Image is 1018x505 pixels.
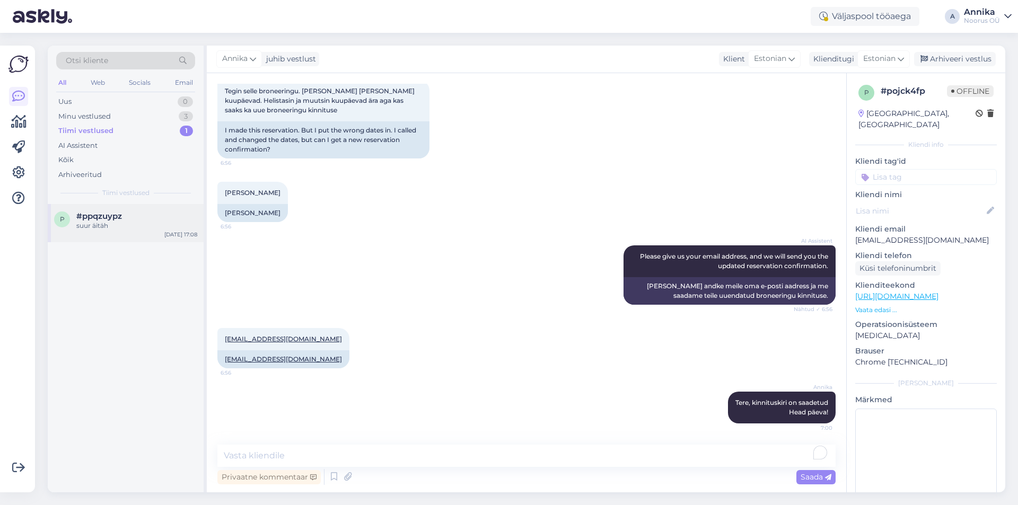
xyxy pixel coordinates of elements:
[225,335,342,343] a: [EMAIL_ADDRESS][DOMAIN_NAME]
[855,291,938,301] a: [URL][DOMAIN_NAME]
[66,55,108,66] span: Otsi kliente
[801,472,831,482] span: Saada
[179,111,193,122] div: 3
[719,54,745,65] div: Klient
[217,121,429,158] div: I made this reservation. But I put the wrong dates in. I called and changed the dates, but can I ...
[947,85,994,97] span: Offline
[180,126,193,136] div: 1
[945,9,960,24] div: A
[855,189,997,200] p: Kliendi nimi
[881,85,947,98] div: # pojck4fp
[735,398,828,416] span: Tere, kinnituskiri on saadetud Head päeva!
[855,140,997,149] div: Kliendi info
[863,53,896,65] span: Estonian
[855,169,997,185] input: Lisa tag
[164,231,197,238] div: [DATE] 17:08
[217,470,321,484] div: Privaatne kommentaar
[102,188,150,198] span: Tiimi vestlused
[856,205,985,217] input: Lisa nimi
[225,355,342,363] a: [EMAIL_ADDRESS][DOMAIN_NAME]
[855,261,941,276] div: Küsi telefoninumbrit
[793,237,832,245] span: AI Assistent
[76,211,122,221] span: #ppqzuypz
[855,280,997,291] p: Klienditeekond
[58,96,72,107] div: Uus
[858,108,976,130] div: [GEOGRAPHIC_DATA], [GEOGRAPHIC_DATA]
[914,52,996,66] div: Arhiveeri vestlus
[855,156,997,167] p: Kliendi tag'id
[793,383,832,391] span: Annika
[217,204,288,222] div: [PERSON_NAME]
[221,369,260,377] span: 6:56
[58,140,98,151] div: AI Assistent
[624,277,836,305] div: [PERSON_NAME] andke meile oma e-posti aadress ja me saadame teile uuendatud broneeringu kinnituse.
[225,189,280,197] span: [PERSON_NAME]
[76,221,197,231] div: suur äitäh
[964,8,1000,16] div: Annika
[855,235,997,246] p: [EMAIL_ADDRESS][DOMAIN_NAME]
[809,54,854,65] div: Klienditugi
[855,305,997,315] p: Vaata edasi ...
[58,170,102,180] div: Arhiveeritud
[754,53,786,65] span: Estonian
[173,76,195,90] div: Email
[262,54,316,65] div: juhib vestlust
[221,159,260,167] span: 6:56
[217,445,836,467] textarea: To enrich screen reader interactions, please activate Accessibility in Grammarly extension settings
[864,88,869,96] span: p
[793,305,832,313] span: Nähtud ✓ 6:56
[855,319,997,330] p: Operatsioonisüsteem
[8,54,29,74] img: Askly Logo
[855,224,997,235] p: Kliendi email
[127,76,153,90] div: Socials
[60,215,65,223] span: p
[221,223,260,231] span: 6:56
[58,111,111,122] div: Minu vestlused
[640,252,830,270] span: Please give us your email address, and we will send you the updated reservation confirmation.
[58,126,113,136] div: Tiimi vestlused
[855,345,997,357] p: Brauser
[178,96,193,107] div: 0
[56,76,68,90] div: All
[964,8,1012,25] a: AnnikaNoorus OÜ
[855,250,997,261] p: Kliendi telefon
[855,330,997,341] p: [MEDICAL_DATA]
[58,155,74,165] div: Kõik
[855,378,997,388] div: [PERSON_NAME]
[964,16,1000,25] div: Noorus OÜ
[89,76,107,90] div: Web
[793,424,832,432] span: 7:00
[811,7,919,26] div: Väljaspool tööaega
[222,53,248,65] span: Annika
[225,87,416,114] span: Tegin selle broneeringu. [PERSON_NAME] [PERSON_NAME] kuupäevad. Helistasin ja muutsin kuupäevad ä...
[855,357,997,368] p: Chrome [TECHNICAL_ID]
[855,394,997,405] p: Märkmed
